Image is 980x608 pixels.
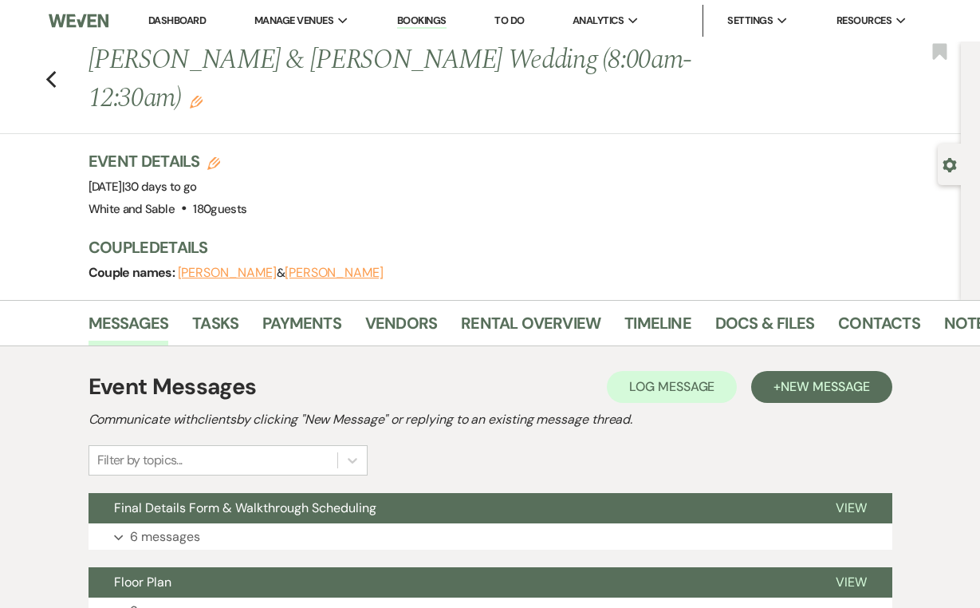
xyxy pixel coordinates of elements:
img: Weven Logo [49,4,108,38]
span: & [178,265,384,281]
button: Open lead details [943,156,957,172]
button: [PERSON_NAME] [285,266,384,279]
a: Vendors [365,310,437,345]
span: Final Details Form & Walkthrough Scheduling [114,499,376,516]
span: Manage Venues [254,13,333,29]
span: 180 guests [193,201,246,217]
span: 30 days to go [124,179,197,195]
a: Payments [262,310,341,345]
button: Edit [190,94,203,109]
h1: Event Messages [89,370,257,404]
a: Bookings [397,14,447,29]
h1: [PERSON_NAME] & [PERSON_NAME] Wedding (8:00am-12:30am) [89,41,780,117]
p: 6 messages [130,527,200,547]
span: Floor Plan [114,574,171,590]
a: Contacts [838,310,920,345]
button: View [810,493,892,523]
span: Analytics [573,13,624,29]
a: Timeline [624,310,691,345]
span: View [836,574,867,590]
a: Tasks [192,310,238,345]
h2: Communicate with clients by clicking "New Message" or replying to an existing message thread. [89,410,892,429]
a: Rental Overview [461,310,600,345]
button: [PERSON_NAME] [178,266,277,279]
div: Filter by topics... [97,451,183,470]
button: Floor Plan [89,567,810,598]
button: Log Message [607,371,737,403]
span: New Message [781,378,869,395]
span: View [836,499,867,516]
span: Couple names: [89,264,178,281]
span: | [122,179,197,195]
span: Settings [727,13,773,29]
a: Dashboard [148,14,206,27]
button: View [810,567,892,598]
button: Final Details Form & Walkthrough Scheduling [89,493,810,523]
button: 6 messages [89,523,892,551]
a: To Do [494,14,524,27]
span: Resources [836,13,891,29]
a: Docs & Files [715,310,814,345]
button: +New Message [751,371,891,403]
span: Log Message [629,378,714,395]
span: White and Sable [89,201,175,217]
h3: Event Details [89,150,247,172]
span: [DATE] [89,179,197,195]
h3: Couple Details [89,236,945,259]
a: Messages [89,310,169,345]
